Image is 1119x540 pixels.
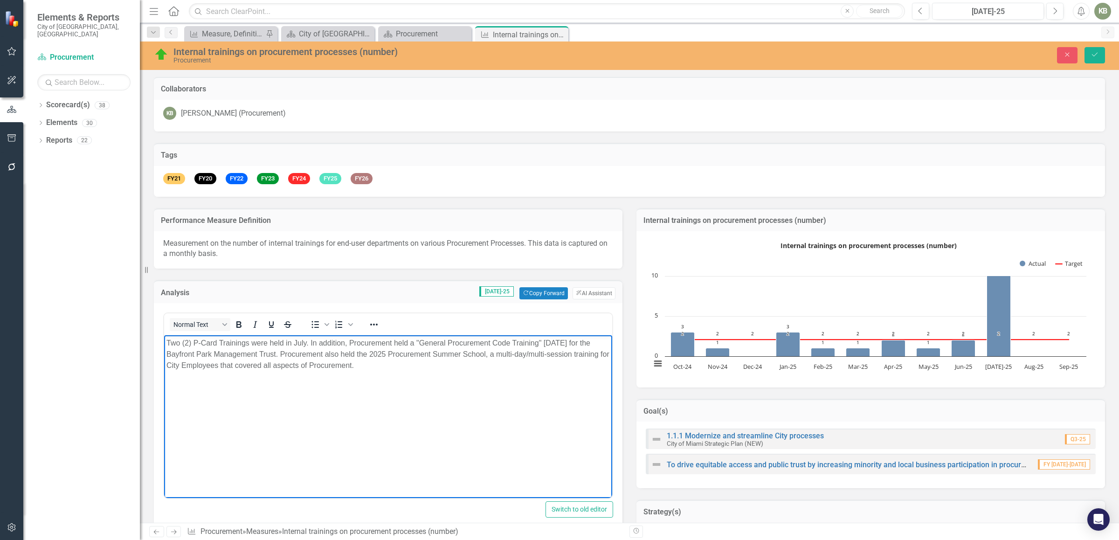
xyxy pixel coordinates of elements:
text: Oct-24 [673,362,692,371]
img: Not Defined [651,459,662,470]
input: Search Below... [37,74,131,90]
div: Internal trainings on procurement processes (number) [173,47,692,57]
button: [DATE]-25 [932,3,1044,20]
span: Search [870,7,890,14]
h3: Strategy(s) [643,508,1098,516]
span: FY21 [163,173,185,185]
button: View chart menu, Internal trainings on procurement processes (number) [651,357,664,370]
a: Procurement [37,52,131,63]
input: Search ClearPoint... [189,3,905,20]
div: Open Intercom Messenger [1087,508,1110,531]
text: 2 [892,330,895,337]
text: 2 [716,330,719,337]
path: Jan-25, 3. Actual. [776,332,800,356]
small: City of Miami Strategic Plan (NEW) [667,440,763,447]
div: 30 [82,119,97,127]
a: Measures [246,527,278,536]
button: Underline [263,318,279,331]
text: 2 [1067,330,1070,337]
div: Internal trainings on procurement processes (number) [493,29,566,41]
p: Measurement on the number of internal trainings for end-user departments on various Procurement P... [163,238,613,260]
text: 2 [822,330,824,337]
span: FY22 [226,173,248,185]
text: 2 [962,330,965,337]
text: Dec-24 [743,362,762,371]
span: FY26 [351,173,373,185]
text: 2 [787,330,789,337]
button: Show Actual [1020,259,1046,268]
path: Mar-25, 1. Actual. [846,348,870,356]
text: [DATE]-25 [985,362,1012,371]
svg: Interactive chart [646,238,1091,378]
div: » » [187,526,622,537]
path: Jun-25, 2. Actual. [951,340,975,356]
span: Elements & Reports [37,12,131,23]
text: May-25 [918,362,938,371]
text: Apr-25 [884,362,902,371]
button: Strikethrough [280,318,296,331]
a: 1.1.1 Modernize and streamline City processes [667,431,824,440]
text: Jun-25 [953,362,972,371]
iframe: Rich Text Area. Press ALT-0 for help. [164,335,612,498]
button: AI Assistant [573,287,615,299]
text: 0 [655,351,658,360]
text: 2 [927,330,930,337]
path: May-25, 1. Actual. [916,348,940,356]
path: Jul-25, 13. Actual. [987,252,1010,356]
a: Procurement [200,527,242,536]
text: 1 [822,339,824,346]
h3: Internal trainings on procurement processes (number) [643,216,1098,225]
text: Feb-25 [814,362,832,371]
div: Internal trainings on procurement processes (number) [282,527,458,536]
div: [DATE]-25 [935,6,1041,17]
text: Aug-25 [1024,362,1043,371]
text: 2 [1032,330,1035,337]
div: Bullet list [307,318,331,331]
span: FY23 [257,173,279,185]
a: City of [GEOGRAPHIC_DATA] [283,28,372,40]
h3: Collaborators [161,85,1098,93]
h3: Performance Measure Definition [161,216,615,225]
button: KB [1094,3,1111,20]
div: 22 [77,137,92,145]
text: Jan-25 [778,362,796,371]
span: FY [DATE]-[DATE] [1038,459,1090,470]
h3: Goal(s) [643,407,1098,415]
span: [DATE]-25 [479,286,514,297]
text: 3 [787,323,789,330]
text: 3 [681,323,684,330]
path: Oct-24, 3. Actual. [670,332,694,356]
div: Numbered list [331,318,354,331]
text: 5 [655,311,658,319]
text: 2 [681,330,684,337]
h3: Analysis [161,289,239,297]
span: FY20 [194,173,216,185]
button: Show Target [1054,259,1083,268]
img: ClearPoint Strategy [5,10,21,27]
text: 1 [857,339,859,346]
button: Search [856,5,903,18]
text: 2 [857,330,859,337]
span: Q3-25 [1065,434,1090,444]
a: Procurement [380,28,469,40]
div: Internal trainings on procurement processes (number). Highcharts interactive chart. [646,238,1096,378]
text: 1 [716,339,719,346]
text: 10 [651,271,658,279]
button: Italic [247,318,263,331]
a: Measure, Definition, Intention, Source [186,28,263,40]
button: Bold [231,318,247,331]
img: On Target [154,47,169,62]
text: Mar-25 [848,362,868,371]
div: Measure, Definition, Intention, Source [202,28,263,40]
text: Nov-24 [708,362,728,371]
a: Scorecard(s) [46,100,90,111]
a: Elements [46,118,77,128]
div: 38 [95,101,110,109]
path: Feb-25, 1. Actual. [811,348,835,356]
text: Sep-25 [1059,362,1078,371]
path: Apr-25, 2. Actual. [881,340,905,356]
h3: Tags [161,151,1098,159]
small: City of [GEOGRAPHIC_DATA], [GEOGRAPHIC_DATA] [37,23,131,38]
